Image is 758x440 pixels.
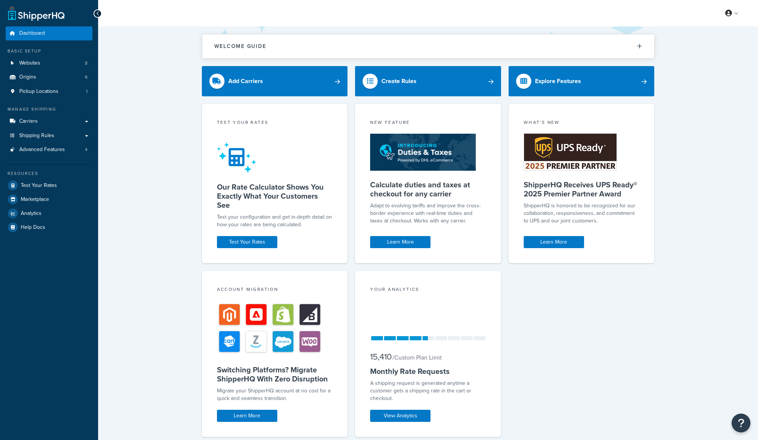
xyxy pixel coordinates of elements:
[6,170,92,177] div: Resources
[6,56,92,70] a: Websites8
[202,34,654,58] button: Welcome Guide
[228,76,263,86] div: Add Carriers
[6,221,92,234] a: Help Docs
[19,118,38,125] span: Carriers
[19,60,40,66] span: Websites
[524,202,640,225] p: ShipperHQ is honored to be recognized for our collaboration, responsiveness, and commitment to UP...
[85,147,88,153] span: 4
[370,350,392,363] span: 15,410
[6,114,92,128] a: Carriers
[217,387,333,402] div: Migrate your ShipperHQ account at no cost for a quick and seamless transition.
[370,410,431,422] a: View Analytics
[217,365,333,383] h5: Switching Platforms? Migrate ShipperHQ With Zero Disruption
[370,202,486,225] p: Adapt to evolving tariffs and improve the cross-border experience with real-time duties and taxes...
[509,66,655,96] a: Explore Features
[217,410,277,422] a: Learn More
[217,213,333,228] div: Test your configuration and get in-depth detail on how your rates are being calculated.
[524,236,584,248] a: Learn More
[6,143,92,157] li: Advanced Features
[370,119,486,128] div: New Feature
[6,85,92,99] a: Pickup Locations1
[6,179,92,192] a: Test Your Rates
[21,182,57,189] span: Test Your Rates
[524,119,640,128] div: What's New
[21,210,42,217] span: Analytics
[524,180,640,198] h5: ShipperHQ Receives UPS Ready® 2025 Premier Partner Award
[217,119,333,128] div: Test your rates
[19,30,45,37] span: Dashboard
[370,380,486,402] div: A shipping request is generated anytime a customer gets a shipping rate in the cart or checkout.
[86,88,88,95] span: 1
[370,286,486,295] div: Your Analytics
[370,180,486,198] h5: Calculate duties and taxes at checkout for any carrier
[217,286,333,295] div: Account Migration
[370,367,486,376] h5: Monthly Rate Requests
[6,85,92,99] li: Pickup Locations
[381,76,417,86] div: Create Rules
[19,74,36,80] span: Origins
[6,106,92,113] div: Manage Shipping
[21,196,49,203] span: Marketplace
[6,143,92,157] a: Advanced Features4
[85,74,88,80] span: 6
[214,43,266,49] h2: Welcome Guide
[6,70,92,84] a: Origins6
[392,353,442,362] small: / Custom Plan Limit
[217,182,333,210] h5: Our Rate Calculator Shows You Exactly What Your Customers See
[217,236,277,248] a: Test Your Rates
[6,193,92,206] a: Marketplace
[6,26,92,40] a: Dashboard
[202,66,348,96] a: Add Carriers
[21,224,45,231] span: Help Docs
[19,147,65,153] span: Advanced Features
[355,66,501,96] a: Create Rules
[535,76,581,86] div: Explore Features
[6,207,92,220] a: Analytics
[732,414,750,432] button: Open Resource Center
[6,129,92,143] a: Shipping Rules
[19,133,54,139] span: Shipping Rules
[19,88,58,95] span: Pickup Locations
[6,56,92,70] li: Websites
[85,60,88,66] span: 8
[6,48,92,54] div: Basic Setup
[370,236,431,248] a: Learn More
[6,70,92,84] li: Origins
